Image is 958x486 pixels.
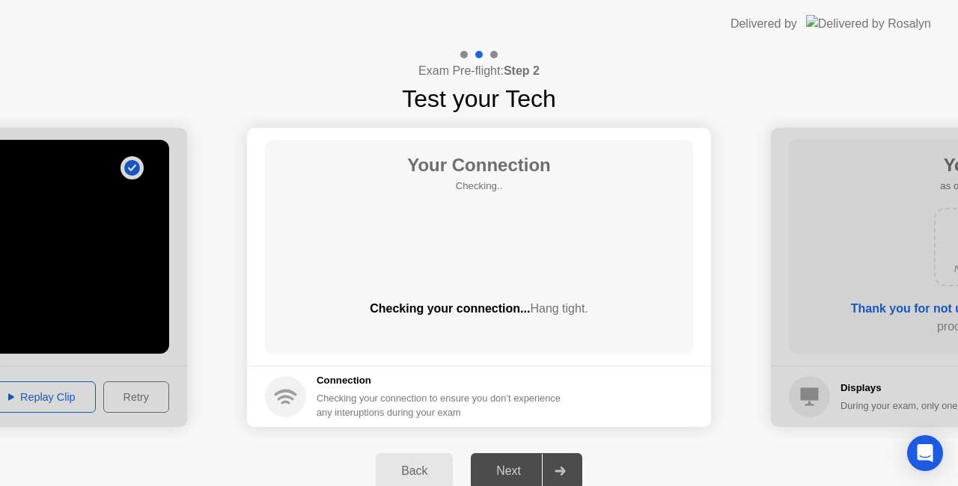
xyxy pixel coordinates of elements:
h1: Your Connection [407,152,551,179]
div: Checking your connection to ensure you don’t experience any interuptions during your exam [317,391,570,419]
div: Checking your connection... [265,300,693,318]
h1: Test your Tech [402,81,556,117]
b: Step 2 [504,64,540,77]
h5: Connection [317,373,570,388]
div: Open Intercom Messenger [907,435,943,471]
img: Delivered by Rosalyn [806,15,931,32]
h4: Exam Pre-flight: [418,62,540,80]
span: Hang tight. [530,302,588,315]
div: Back [380,464,448,478]
div: Next [475,464,542,478]
div: Delivered by [730,15,797,33]
h5: Checking.. [407,179,551,194]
